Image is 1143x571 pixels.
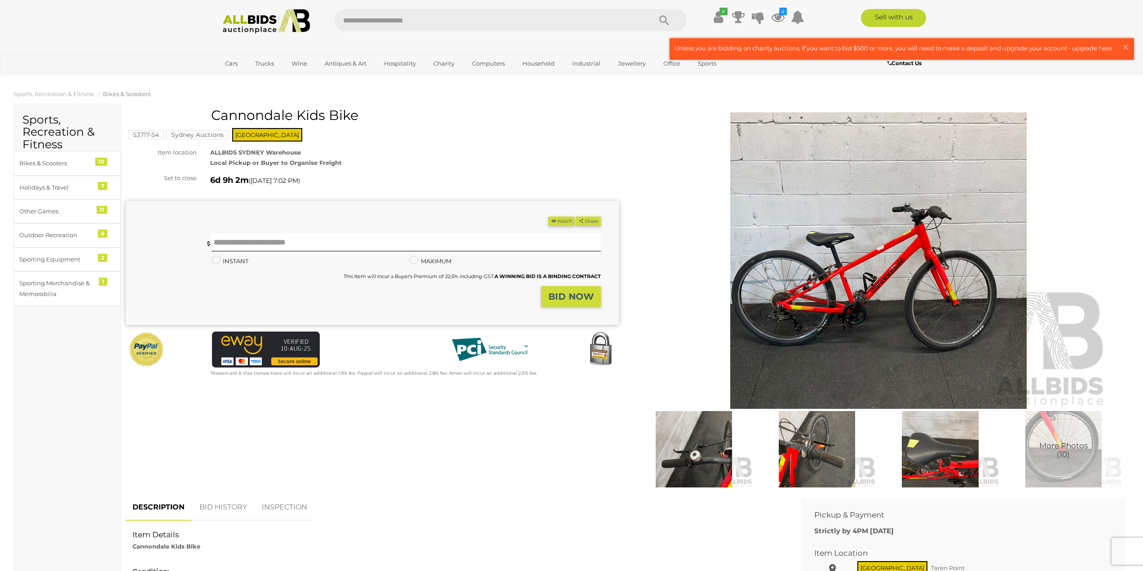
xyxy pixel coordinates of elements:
img: Official PayPal Seal [128,332,165,367]
span: [GEOGRAPHIC_DATA] [232,128,302,142]
a: Bikes & Scooters [103,90,150,97]
div: Item location [119,147,203,158]
a: Sports, Recreation & Fitness [13,90,94,97]
b: A WINNING BID IS A BINDING CONTRACT [494,273,601,279]
img: Allbids.com.au [218,9,315,34]
mark: Sydney Auctions [166,130,229,139]
img: Secured by Rapid SSL [583,332,618,367]
h2: Pickup & Payment [814,511,1098,519]
a: [GEOGRAPHIC_DATA] [219,71,295,86]
a: Bikes & Scooters 10 [13,151,121,175]
span: ( ) [249,177,300,184]
button: Watch [548,217,574,226]
a: Charity [428,56,460,71]
small: This Item will incur a Buyer's Premium of 22.5% including GST. [344,273,601,279]
img: Cannondale Kids Bike [635,411,753,487]
a: Sporting Merchandise & Memorabilia 1 [13,271,121,306]
span: [DATE] 7:02 PM [251,177,298,185]
i: ✔ [719,8,728,15]
a: Sports [692,56,722,71]
button: Search [642,9,687,31]
div: Sporting Merchandise & Memorabilia [19,278,93,299]
a: More Photos(10) [1004,411,1123,487]
div: 2 [98,254,107,262]
small: Mastercard & Visa transactions will incur an additional 1.9% fee. Paypal will incur an additional... [210,370,537,376]
a: Sporting Equipment 2 [13,248,121,271]
strong: Cannondale Kids Bike [132,543,200,550]
a: Other Games 11 [13,199,121,223]
div: Outdoor Recreation [19,230,93,240]
a: Antiques & Art [319,56,372,71]
strong: ALLBIDS SYDNEY Warehouse [210,149,301,156]
button: BID NOW [541,286,601,307]
span: More Photos (10) [1039,442,1088,458]
img: eWAY Payment Gateway [212,332,320,367]
a: Hospitality [378,56,422,71]
a: Trucks [249,56,280,71]
a: Jewellery [612,56,652,71]
div: Holidays & Travel [19,182,93,193]
a: Holidays & Travel 7 [13,176,121,199]
div: Set to close [119,173,203,183]
label: INSTANT [212,256,248,266]
div: 10 [95,158,107,166]
a: Cars [219,56,243,71]
a: 53717-54 [128,131,164,138]
div: 1 [99,278,107,286]
img: PCI DSS compliant [445,332,534,367]
mark: 53717-54 [128,130,164,139]
div: 7 [98,182,107,190]
div: 5 [98,230,107,238]
a: Household [516,56,560,71]
a: DESCRIPTION [126,494,191,521]
div: Bikes & Scooters [19,158,93,168]
h2: Item Location [814,549,1098,558]
img: Cannondale Kids Bike [649,112,1108,409]
a: INSPECTION [255,494,314,521]
h2: Sports, Recreation & Fitness [22,114,112,151]
a: ✔ [712,9,725,25]
label: MAXIMUM [410,256,451,266]
div: Sporting Equipment [19,254,93,265]
a: Wine [286,56,313,71]
a: Industrial [566,56,606,71]
span: × [1121,38,1130,56]
img: Cannondale Kids Bike [881,411,999,487]
button: Share [576,217,600,226]
h1: Cannondale Kids Bike [130,108,617,123]
div: Other Games [19,206,93,217]
img: Cannondale Kids Bike [758,411,876,487]
div: 11 [97,206,107,214]
strong: BID NOW [548,291,594,302]
a: Outdoor Recreation 5 [13,223,121,247]
i: 4 [779,8,787,15]
h2: Item Details [132,531,781,539]
a: Computers [466,56,511,71]
a: Contact Us [887,58,924,68]
b: Contact Us [887,60,922,66]
img: Cannondale Kids Bike [1004,411,1123,487]
strong: Local Pickup or Buyer to Organise Freight [210,159,342,166]
a: Sell with us [861,9,926,27]
strong: 6d 9h 2m [210,175,249,185]
a: BID HISTORY [193,494,254,521]
li: Watch this item [548,217,574,226]
a: Office [658,56,686,71]
a: Sydney Auctions [166,131,229,138]
a: 4 [771,9,785,25]
b: Strictly by 4PM [DATE] [814,527,894,535]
